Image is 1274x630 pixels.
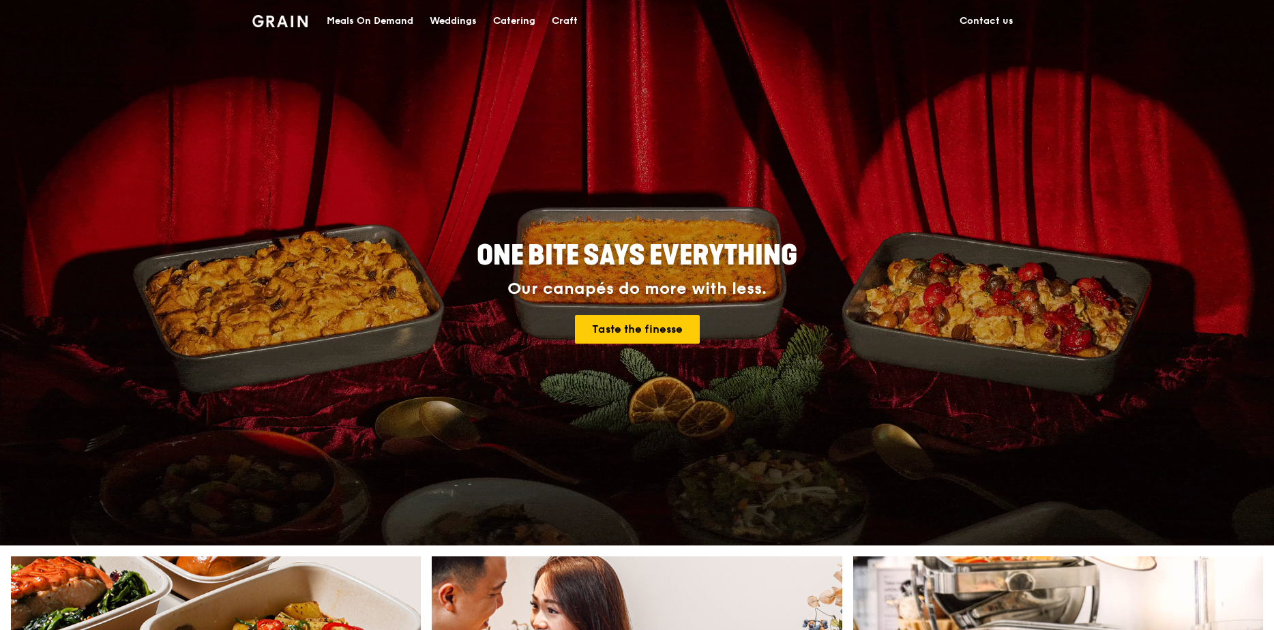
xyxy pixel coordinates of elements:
span: ONE BITE SAYS EVERYTHING [477,239,797,272]
div: Catering [493,1,535,42]
div: Meals On Demand [327,1,413,42]
img: Grain [252,15,308,27]
a: Taste the finesse [575,315,700,344]
div: Weddings [430,1,477,42]
div: Craft [552,1,578,42]
a: Weddings [421,1,485,42]
div: Our canapés do more with less. [391,280,883,299]
a: Contact us [951,1,1022,42]
a: Catering [485,1,544,42]
a: Craft [544,1,586,42]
